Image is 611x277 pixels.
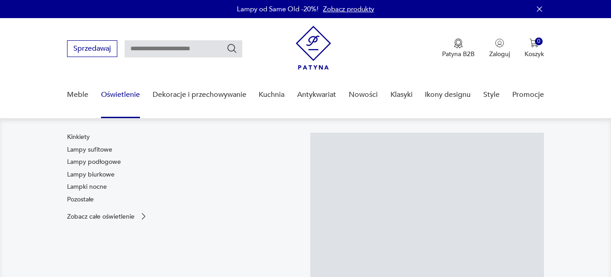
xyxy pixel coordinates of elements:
a: Lampy podłogowe [67,158,121,167]
p: Patyna B2B [442,50,475,58]
a: Zobacz całe oświetlenie [67,212,148,221]
img: Ikonka użytkownika [495,38,504,48]
button: Patyna B2B [442,38,475,58]
p: Koszyk [524,50,544,58]
a: Kinkiety [67,133,90,142]
a: Sprzedawaj [67,46,117,53]
a: Kuchnia [259,77,284,112]
p: Lampy od Same Old -20%! [237,5,318,14]
p: Zaloguj [489,50,510,58]
button: Zaloguj [489,38,510,58]
a: Oświetlenie [101,77,140,112]
a: Promocje [512,77,544,112]
a: Meble [67,77,88,112]
a: Antykwariat [297,77,336,112]
button: Szukaj [226,43,237,54]
a: Dekoracje i przechowywanie [153,77,246,112]
a: Pozostałe [67,195,94,204]
a: Lampy biurkowe [67,170,115,179]
a: Ikony designu [425,77,471,112]
img: Patyna - sklep z meblami i dekoracjami vintage [296,26,331,70]
a: Ikona medaluPatyna B2B [442,38,475,58]
img: Ikona medalu [454,38,463,48]
a: Lampki nocne [67,182,107,191]
a: Lampy sufitowe [67,145,112,154]
p: Zobacz całe oświetlenie [67,214,135,220]
button: Sprzedawaj [67,40,117,57]
div: 0 [535,38,543,45]
a: Nowości [349,77,378,112]
button: 0Koszyk [524,38,544,58]
a: Zobacz produkty [323,5,374,14]
img: Ikona koszyka [529,38,539,48]
a: Klasyki [390,77,413,112]
a: Style [483,77,500,112]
